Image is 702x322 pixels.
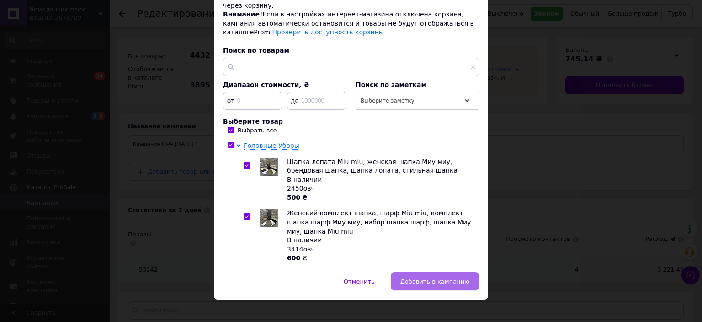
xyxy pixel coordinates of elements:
span: Добавить в кампанию [400,278,469,285]
a: Проверить доступность корзины [272,28,384,36]
span: Поиск по товарам [223,47,289,54]
img: Шапка лопата Miu miu, женская шапка Миу миу, брендовая шапка, шапка лопата, стильная шапка [260,158,278,176]
span: Поиск по заметкам [356,81,426,88]
span: Внимание! [223,11,262,18]
span: Диапазон стоимости, ₴ [223,81,309,88]
span: Выберите товар [223,118,283,125]
b: 500 [287,194,300,201]
span: Шапка лопата Miu miu, женская шапка Миу миу, брендовая шапка, шапка лопата, стильная шапка [287,158,457,175]
span: от [224,96,235,105]
input: 0 [223,92,282,110]
span: Головные Уборы [244,142,299,149]
button: Отменить [334,272,384,290]
div: ₴ [287,193,474,202]
div: Если в настройках интернет-магазина отключена корзина, кампания автоматически остановится и товар... [223,10,479,37]
div: В наличии [287,175,474,185]
div: В наличии [287,236,474,245]
div: Выбрать все [238,126,277,135]
span: 3414овч [287,246,315,253]
img: Женский комплект шапка, шарф Miu miu, комплект шапка шарф Миу миу, набор шапка шарф, шапка Миу ми... [260,209,278,227]
input: 1000000 [287,92,346,110]
span: Женский комплект шапка, шарф Miu miu, комплект шапка шарф Миу миу, набор шапка шарф, шапка Миу ми... [287,209,471,235]
span: Отменить [344,278,375,285]
div: ₴ [287,254,474,263]
button: Добавить в кампанию [391,272,479,290]
span: до [288,96,299,105]
b: 600 [287,254,300,262]
span: Выберите заметку [361,98,415,104]
span: 2450овч [287,185,315,192]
